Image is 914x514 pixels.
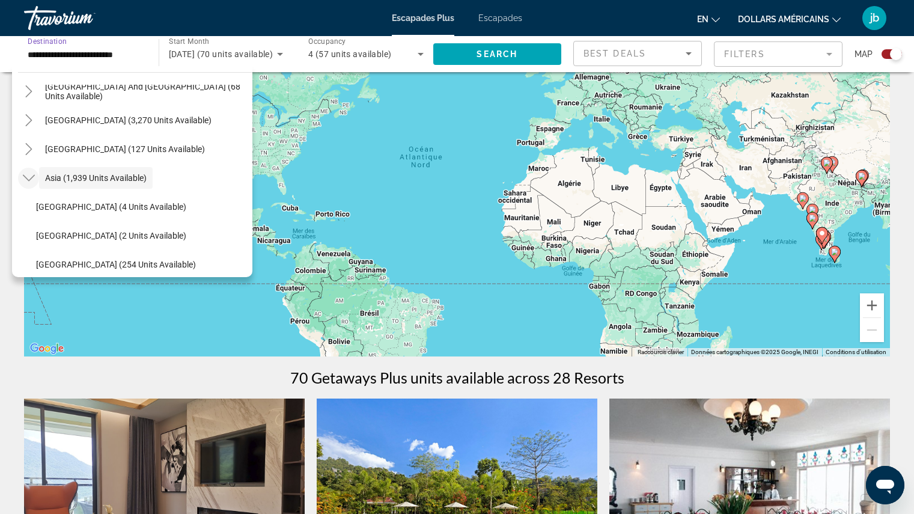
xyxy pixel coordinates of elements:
[28,37,67,45] span: Destination
[855,46,873,63] span: Map
[169,49,273,59] span: [DATE] (70 units available)
[477,49,517,59] span: Search
[30,254,252,275] button: [GEOGRAPHIC_DATA] (254 units available)
[738,10,841,28] button: Changer de devise
[308,37,346,46] span: Occupancy
[39,138,211,160] button: [GEOGRAPHIC_DATA] (127 units available)
[826,349,886,355] a: Conditions d'utilisation (s'ouvre dans un nouvel onglet)
[860,293,884,317] button: Zoom avant
[478,13,522,23] a: Escapades
[39,167,153,189] button: Asia (1,939 units available)
[45,173,147,183] span: Asia (1,939 units available)
[18,139,39,160] button: Toggle Central America (127 units available)
[308,49,392,59] span: 4 (57 units available)
[392,13,454,23] a: Escapades Plus
[169,37,209,46] span: Start Month
[738,14,829,24] font: dollars américains
[433,43,562,65] button: Search
[691,349,818,355] span: Données cartographiques ©2025 Google, INEGI
[30,196,252,218] button: [GEOGRAPHIC_DATA] (4 units available)
[27,341,67,356] a: Ouvrir cette zone dans Google Maps (dans une nouvelle fenêtre)
[860,318,884,342] button: Zoom arrière
[18,168,39,189] button: Toggle Asia (1,939 units available)
[697,10,720,28] button: Changer de langue
[870,11,879,24] font: jb
[18,81,39,102] button: Toggle South Pacific and Oceania (68 units available)
[36,231,186,240] span: [GEOGRAPHIC_DATA] (2 units available)
[859,5,890,31] button: Menu utilisateur
[583,49,646,58] span: Best Deals
[27,341,67,356] img: Google
[638,348,684,356] button: Raccourcis clavier
[18,110,39,131] button: Toggle South America (3,270 units available)
[45,144,205,154] span: [GEOGRAPHIC_DATA] (127 units available)
[290,369,624,387] h1: 70 Getaways Plus units available across 28 Resorts
[45,82,246,101] span: [GEOGRAPHIC_DATA] and [GEOGRAPHIC_DATA] (68 units available)
[697,14,708,24] font: en
[39,81,252,102] button: [GEOGRAPHIC_DATA] and [GEOGRAPHIC_DATA] (68 units available)
[36,260,196,269] span: [GEOGRAPHIC_DATA] (254 units available)
[39,109,218,131] button: [GEOGRAPHIC_DATA] (3,270 units available)
[24,2,144,34] a: Travorium
[714,41,842,67] button: Filter
[30,225,252,246] button: [GEOGRAPHIC_DATA] (2 units available)
[583,46,692,61] mat-select: Sort by
[36,202,186,212] span: [GEOGRAPHIC_DATA] (4 units available)
[45,115,212,125] span: [GEOGRAPHIC_DATA] (3,270 units available)
[866,466,904,504] iframe: Bouton de lancement de la fenêtre de messagerie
